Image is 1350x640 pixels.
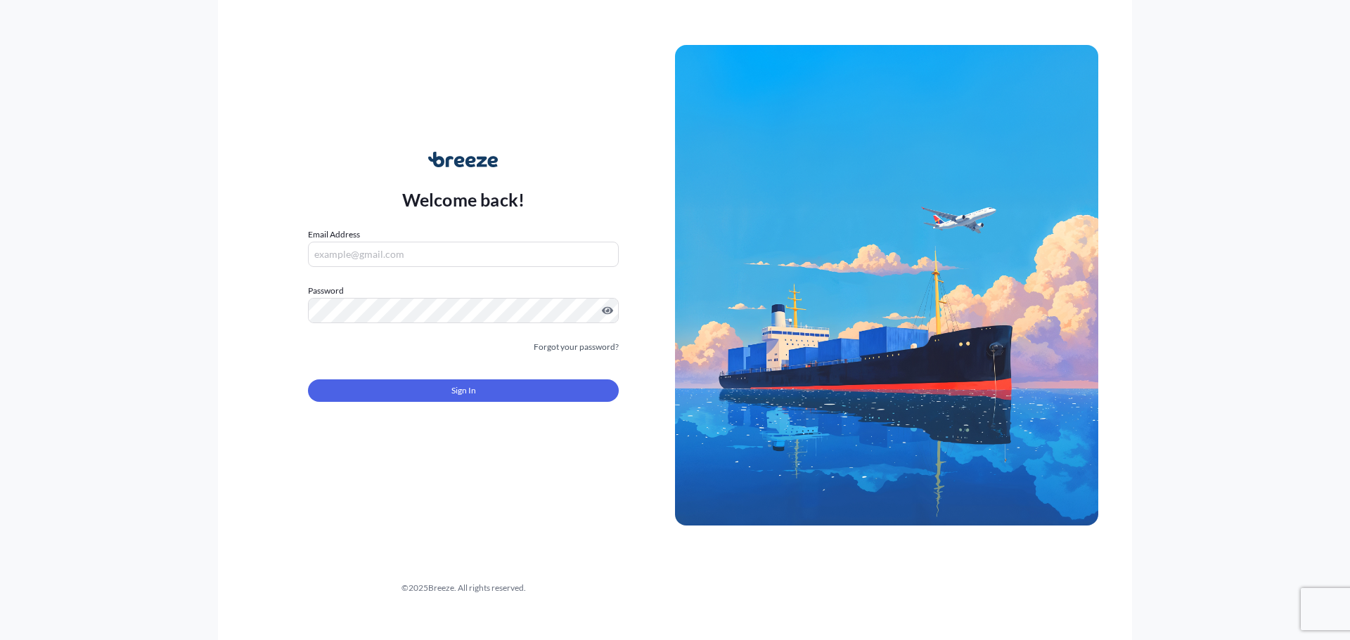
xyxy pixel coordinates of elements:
img: Ship illustration [675,45,1098,525]
label: Email Address [308,228,360,242]
input: example@gmail.com [308,242,619,267]
button: Show password [602,305,613,316]
p: Welcome back! [402,188,525,211]
button: Sign In [308,379,619,402]
span: Sign In [451,384,476,398]
a: Forgot your password? [534,340,619,354]
label: Password [308,284,619,298]
div: © 2025 Breeze. All rights reserved. [252,581,675,595]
